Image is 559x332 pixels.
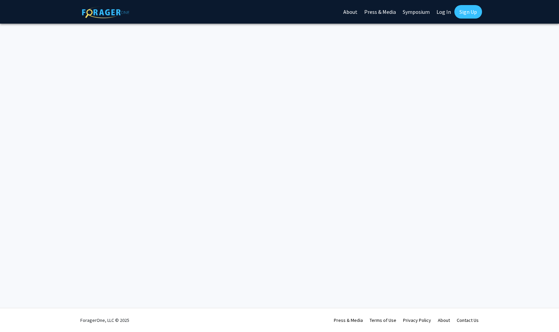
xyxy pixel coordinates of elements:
[80,308,129,332] div: ForagerOne, LLC © 2025
[82,6,129,18] img: ForagerOne Logo
[438,317,450,323] a: About
[403,317,431,323] a: Privacy Policy
[457,317,479,323] a: Contact Us
[370,317,396,323] a: Terms of Use
[334,317,363,323] a: Press & Media
[454,5,482,19] a: Sign Up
